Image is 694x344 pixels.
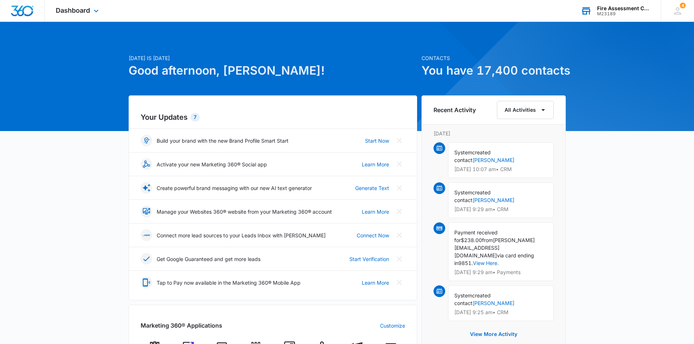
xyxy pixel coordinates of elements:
p: [DATE] 9:29 am • Payments [454,270,548,275]
span: created contact [454,292,491,306]
span: [PERSON_NAME] [493,237,535,243]
div: notifications count [680,3,686,8]
p: [DATE] is [DATE] [129,54,417,62]
div: account id [597,11,650,16]
a: Learn More [362,279,389,286]
button: Close [393,229,405,241]
span: 9851. [458,260,473,266]
button: View More Activity [463,325,525,343]
a: [PERSON_NAME] [473,197,514,203]
span: System [454,149,472,155]
p: Get Google Guaranteed and get more leads [157,255,260,263]
p: Tap to Pay now available in the Marketing 360® Mobile App [157,279,301,286]
h2: Your Updates [141,112,405,123]
span: created contact [454,149,491,163]
a: Learn More [362,208,389,216]
button: Close [393,206,405,217]
span: System [454,292,472,298]
a: Connect Now [357,232,389,239]
a: View Here. [473,260,499,266]
button: Close [393,182,405,194]
span: [EMAIL_ADDRESS][DOMAIN_NAME] [454,245,499,258]
div: 7 [191,113,200,122]
span: from [482,237,493,243]
button: Close [393,135,405,146]
span: 4 [680,3,686,8]
p: Activate your new Marketing 360® Social app [157,161,267,168]
p: Contacts [422,54,566,62]
span: Dashboard [56,7,90,14]
h6: Recent Activity [434,106,476,114]
div: account name [597,5,650,11]
p: Build your brand with the new Brand Profile Smart Start [157,137,289,145]
h2: Marketing 360® Applications [141,321,222,330]
button: Close [393,253,405,265]
p: Create powerful brand messaging with our new AI text generator [157,184,312,192]
a: [PERSON_NAME] [473,300,514,306]
a: Customize [380,322,405,329]
p: Connect more lead sources to your Leads Inbox with [PERSON_NAME] [157,232,326,239]
p: [DATE] 9:29 am • CRM [454,207,548,212]
span: $238.00 [461,237,482,243]
a: [PERSON_NAME] [473,157,514,163]
button: Close [393,158,405,170]
a: Learn More [362,161,389,168]
p: [DATE] 9:25 am • CRM [454,310,548,315]
p: [DATE] [434,130,554,137]
button: Close [393,277,405,288]
p: [DATE] 10:07 am • CRM [454,167,548,172]
a: Start Now [365,137,389,145]
a: Start Verification [349,255,389,263]
span: Payment received for [454,229,498,243]
h1: Good afternoon, [PERSON_NAME]! [129,62,417,79]
a: Generate Text [355,184,389,192]
button: All Activities [497,101,554,119]
p: Manage your Websites 360® website from your Marketing 360® account [157,208,332,216]
span: created contact [454,189,491,203]
span: System [454,189,472,195]
h1: You have 17,400 contacts [422,62,566,79]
